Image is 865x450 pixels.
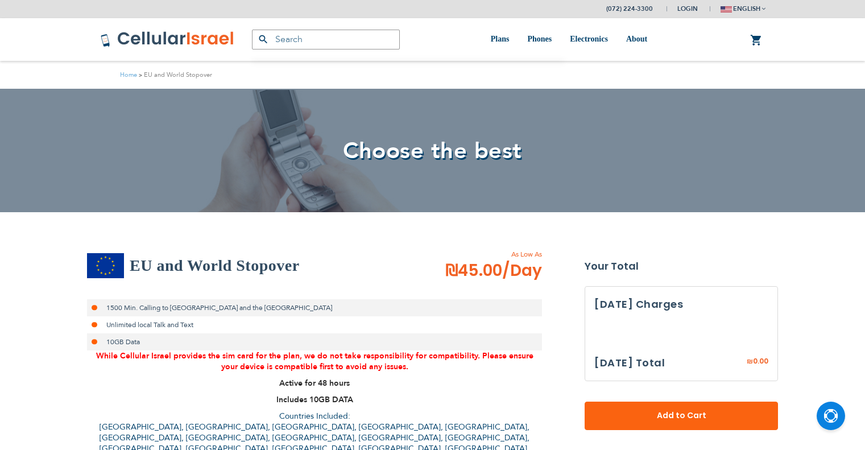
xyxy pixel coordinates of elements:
a: (072) 224-3300 [606,5,653,13]
button: english [721,1,765,17]
span: Choose the best [343,135,522,167]
li: Unlimited local Talk and Text [87,316,542,333]
strong: Includes 10GB DATA [276,394,353,405]
span: While Cellular Israel provides the sim card for the plan, we do not take responsibility for compa... [96,350,533,372]
a: Electronics [570,18,608,61]
span: Login [677,5,698,13]
button: Add to Cart [585,402,778,430]
span: ₪45.00 [445,259,542,282]
li: 10GB Data [87,333,542,350]
a: Phones [527,18,552,61]
li: EU and World Stopover [137,69,212,80]
span: Phones [527,35,552,43]
h3: [DATE] Total [594,354,665,371]
img: Cellular Israel Logo [100,31,235,48]
h2: EU and World Stopover [130,254,300,277]
input: Search [252,30,400,49]
a: Plans [491,18,510,61]
strong: Your Total [585,258,778,275]
img: english [721,6,732,13]
span: Electronics [570,35,608,43]
span: As Low As [415,249,542,259]
strong: Active for 48 hours [279,378,350,389]
span: 0.00 [753,356,768,366]
a: Home [120,71,137,79]
h3: [DATE] Charges [594,296,768,313]
span: /Day [502,259,542,282]
span: Add to Cart [622,410,740,422]
li: 1500 Min. Calling to [GEOGRAPHIC_DATA] and the [GEOGRAPHIC_DATA] [87,299,542,316]
span: ₪ [747,357,753,367]
a: About [626,18,647,61]
span: About [626,35,647,43]
img: EU and World Stopover [87,253,124,278]
span: Plans [491,35,510,43]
